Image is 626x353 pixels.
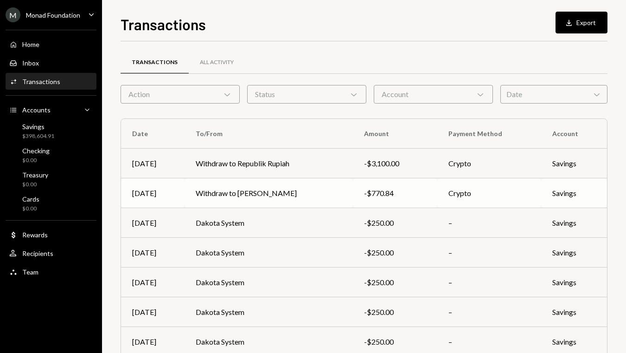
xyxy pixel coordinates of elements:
div: [DATE] [132,247,173,258]
td: Crypto [437,178,541,208]
a: Checking$0.00 [6,144,96,166]
div: [DATE] [132,217,173,229]
div: Accounts [22,106,51,114]
td: Savings [541,178,607,208]
a: Accounts [6,101,96,118]
div: [DATE] [132,336,173,347]
a: All Activity [189,51,245,74]
td: Dakota System [185,208,353,238]
td: – [437,268,541,297]
div: -$250.00 [364,307,426,318]
th: Date [121,119,185,149]
div: Rewards [22,231,48,239]
td: Savings [541,268,607,297]
td: – [437,208,541,238]
th: Account [541,119,607,149]
td: Savings [541,238,607,268]
th: Payment Method [437,119,541,149]
a: Inbox [6,54,96,71]
a: Savings$398,604.91 [6,120,96,142]
div: [DATE] [132,277,173,288]
div: Recipients [22,249,53,257]
button: Export [556,12,607,33]
td: Savings [541,297,607,327]
th: To/From [185,119,353,149]
div: All Activity [200,59,234,66]
div: -$250.00 [364,217,426,229]
div: Transactions [132,59,178,66]
div: $0.00 [22,205,39,213]
div: Cards [22,195,39,203]
td: – [437,238,541,268]
a: Treasury$0.00 [6,168,96,190]
div: Inbox [22,59,39,67]
div: Team [22,268,38,276]
a: Home [6,36,96,52]
div: -$250.00 [364,277,426,288]
div: -$250.00 [364,247,426,258]
div: Date [500,85,607,104]
a: Transactions [121,51,189,74]
h1: Transactions [121,15,206,33]
div: -$3,100.00 [364,158,426,169]
div: [DATE] [132,158,173,169]
td: Dakota System [185,238,353,268]
a: Rewards [6,226,96,243]
td: – [437,297,541,327]
div: Account [374,85,493,104]
td: Savings [541,208,607,238]
div: Transactions [22,78,60,85]
td: Dakota System [185,268,353,297]
div: Home [22,40,39,48]
td: Withdraw to Republik Rupiah [185,149,353,178]
a: Recipients [6,245,96,261]
td: Savings [541,149,607,178]
td: Withdraw to [PERSON_NAME] [185,178,353,208]
td: Dakota System [185,297,353,327]
div: Status [247,85,366,104]
div: Checking [22,147,50,155]
div: $0.00 [22,181,48,189]
div: Action [121,85,240,104]
td: Crypto [437,149,541,178]
a: Cards$0.00 [6,192,96,215]
div: [DATE] [132,188,173,199]
div: [DATE] [132,307,173,318]
th: Amount [353,119,437,149]
div: Treasury [22,171,48,179]
div: M [6,7,20,22]
div: Monad Foundation [26,11,80,19]
div: $398,604.91 [22,132,54,140]
a: Team [6,263,96,280]
div: $0.00 [22,157,50,164]
a: Transactions [6,73,96,90]
div: -$770.84 [364,188,426,199]
div: Savings [22,123,54,131]
div: -$250.00 [364,336,426,347]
